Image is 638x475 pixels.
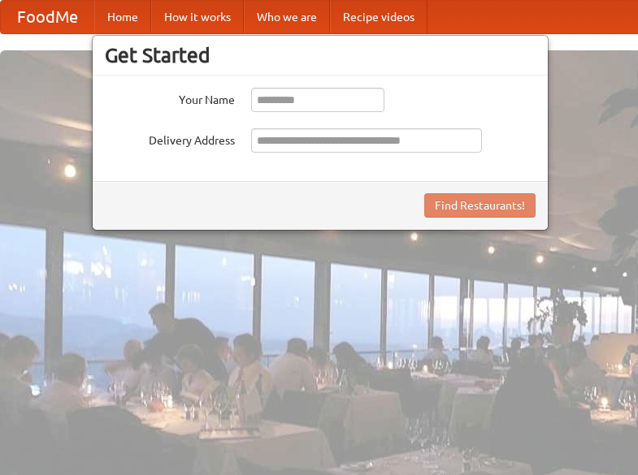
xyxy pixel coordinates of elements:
[94,1,151,33] a: Home
[151,1,244,33] a: How it works
[424,193,536,218] button: Find Restaurants!
[105,128,235,149] label: Delivery Address
[330,1,428,33] a: Recipe videos
[1,1,94,33] a: FoodMe
[105,88,235,108] label: Your Name
[244,1,330,33] a: Who we are
[105,43,536,67] h3: Get Started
